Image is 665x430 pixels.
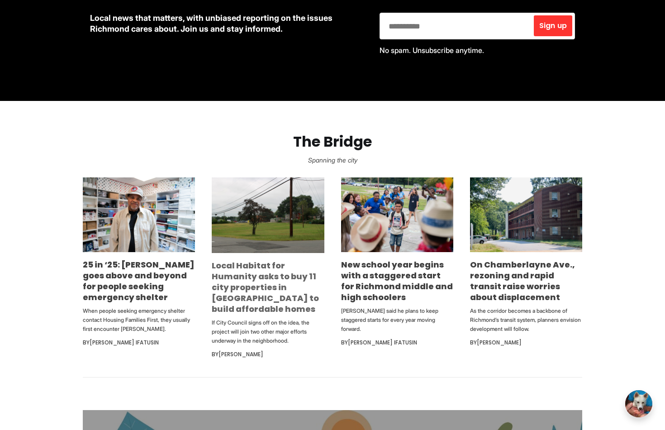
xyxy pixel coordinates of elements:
img: 25 in ‘25: Rodney Hopkins goes above and beyond for people seeking emergency shelter [83,177,195,253]
span: No spam. Unsubscribe anytime. [380,46,484,55]
a: New school year begins with a staggered start for Richmond middle and high schoolers [341,259,453,303]
a: [PERSON_NAME] [477,339,522,346]
a: Local Habitat for Humanity asks to buy 11 city properties in [GEOGRAPHIC_DATA] to build affordabl... [212,260,319,315]
p: Spanning the city [14,154,651,167]
p: As the corridor becomes a backbone of Richmond’s transit system, planners envision development wi... [470,306,582,334]
div: By [341,337,453,348]
img: Local Habitat for Humanity asks to buy 11 city properties in Northside to build affordable homes [212,177,324,253]
a: [PERSON_NAME] Ifatusin [348,339,417,346]
p: If City Council signs off on the idea, the project will join two other major efforts underway in ... [212,318,324,345]
p: [PERSON_NAME] said he plans to keep staggered starts for every year moving forward. [341,306,453,334]
a: On Chamberlayne Ave., rezoning and rapid transit raise worries about displacement [470,259,575,303]
div: By [83,337,195,348]
img: On Chamberlayne Ave., rezoning and rapid transit raise worries about displacement [470,177,582,252]
span: Sign up [539,22,567,29]
div: By [470,337,582,348]
iframe: portal-trigger [617,386,665,430]
a: 25 in ‘25: [PERSON_NAME] goes above and beyond for people seeking emergency shelter [83,259,195,303]
a: [PERSON_NAME] Ifatusin [90,339,159,346]
img: New school year begins with a staggered start for Richmond middle and high schoolers [341,177,453,253]
h2: The Bridge [14,134,651,150]
div: By [212,349,324,360]
p: Local news that matters, with unbiased reporting on the issues Richmond cares about. Join us and ... [90,13,365,34]
a: [PERSON_NAME] [218,350,263,358]
button: Sign up [534,15,572,36]
p: When people seeking emergency shelter contact Housing Families First, they usually first encounte... [83,306,195,334]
